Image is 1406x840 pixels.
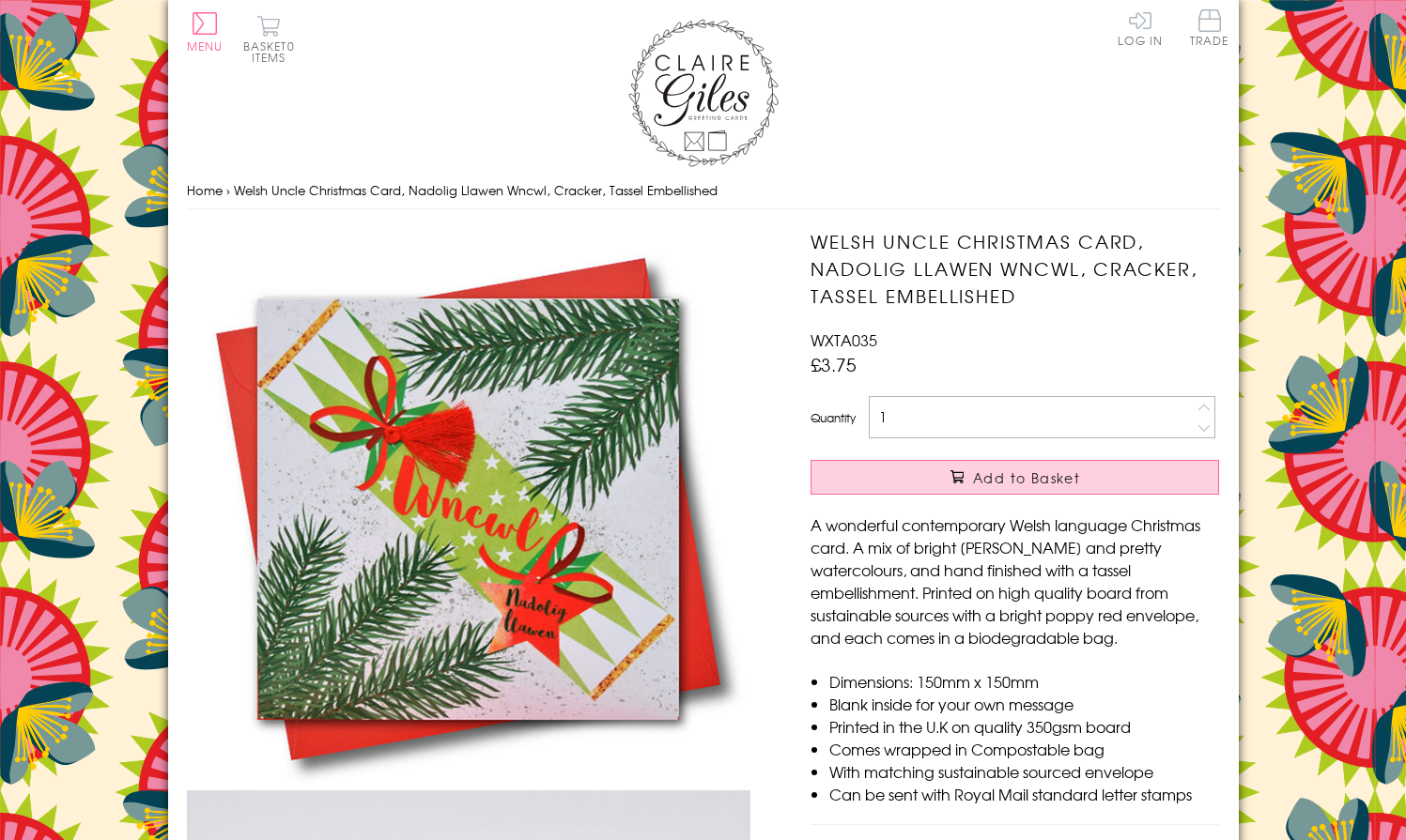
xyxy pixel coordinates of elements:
li: Dimensions: 150mm x 150mm [829,670,1219,693]
li: With matching sustainable sourced envelope [829,760,1219,783]
nav: breadcrumbs [187,172,1220,210]
a: Home [187,181,223,199]
button: Add to Basket [811,460,1219,495]
span: › [226,181,230,199]
a: Log In [1118,9,1163,46]
span: Trade [1190,9,1229,46]
p: A wonderful contemporary Welsh language Christmas card. A mix of bright [PERSON_NAME] and pretty ... [811,513,1219,649]
h1: Welsh Uncle Christmas Card, Nadolig Llawen Wncwl, Cracker, Tassel Embellished [811,228,1219,309]
li: Blank inside for your own message [829,693,1219,715]
li: Comes wrapped in Compostable bag [829,738,1219,760]
span: £3.75 [811,351,857,377]
a: Trade [1190,9,1229,50]
button: Basket0 items [243,15,295,63]
span: Welsh Uncle Christmas Card, Nadolig Llawen Wncwl, Cracker, Tassel Embellished [234,181,718,199]
span: WXTA035 [811,328,877,351]
span: Add to Basket [973,468,1080,487]
span: Menu [187,38,224,54]
li: Can be sent with Royal Mail standard letter stamps [829,783,1219,805]
img: Claire Giles Greetings Cards [628,19,779,167]
img: Welsh Uncle Christmas Card, Nadolig Llawen Wncwl, Cracker, Tassel Embellished [187,228,750,790]
span: 0 items [252,38,295,66]
li: Printed in the U.K on quality 350gsm board [829,715,1219,738]
label: Quantity [811,409,856,426]
button: Menu [187,12,224,52]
